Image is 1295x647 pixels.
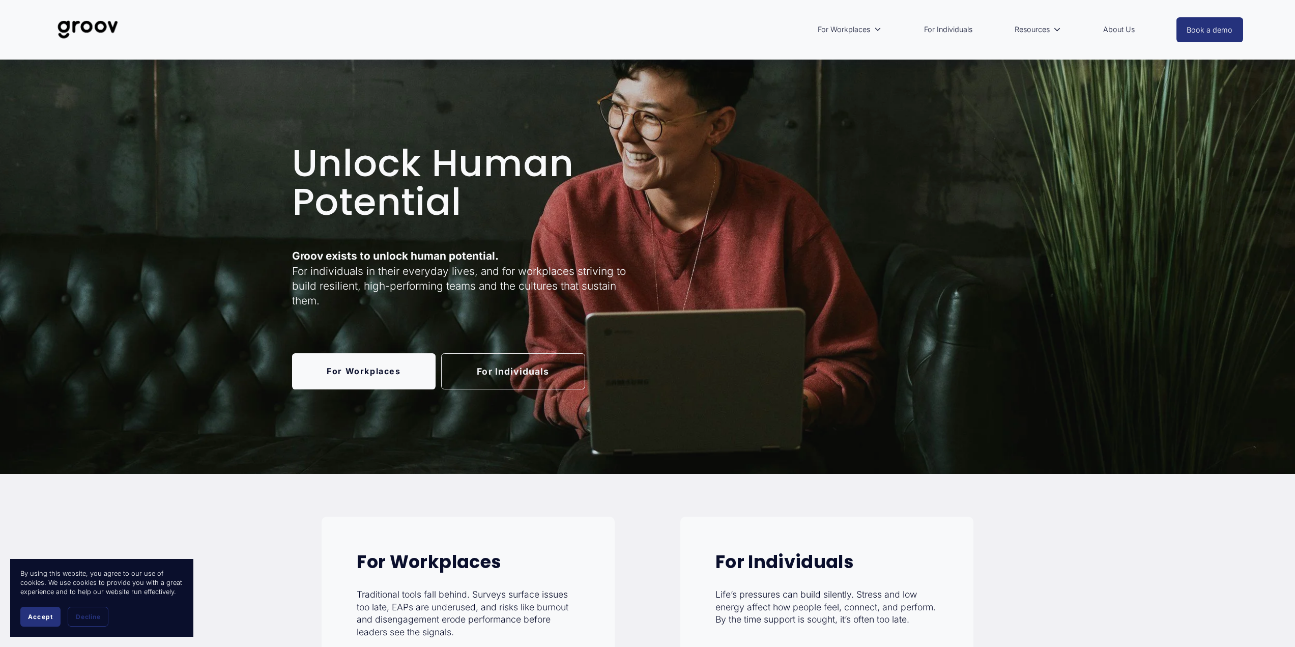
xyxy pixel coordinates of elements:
[1098,18,1140,41] a: About Us
[68,607,108,627] button: Decline
[818,23,870,36] span: For Workplaces
[28,613,53,621] span: Accept
[357,549,501,574] strong: For Workplaces
[292,249,499,262] strong: Groov exists to unlock human potential.
[715,588,938,626] p: Life’s pressures can build silently. Stress and low energy affect how people feel, connect, and p...
[76,613,100,621] span: Decline
[1176,17,1244,42] a: Book a demo
[20,569,183,597] p: By using this website, you agree to our use of cookies. We use cookies to provide you with a grea...
[441,353,585,389] a: For Individuals
[1010,18,1066,41] a: folder dropdown
[357,588,580,639] p: Traditional tools fall behind. Surveys surface issues too late, EAPs are underused, and risks lik...
[919,18,977,41] a: For Individuals
[715,549,854,574] strong: For Individuals
[1015,23,1050,36] span: Resources
[813,18,886,41] a: folder dropdown
[10,559,193,637] section: Cookie banner
[292,144,645,221] h1: Unlock Human Potential
[292,248,645,308] p: For individuals in their everyday lives, and for workplaces striving to build resilient, high-per...
[20,607,61,627] button: Accept
[52,13,124,46] img: Groov | Unlock Human Potential at Work and in Life
[292,353,436,389] a: For Workplaces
